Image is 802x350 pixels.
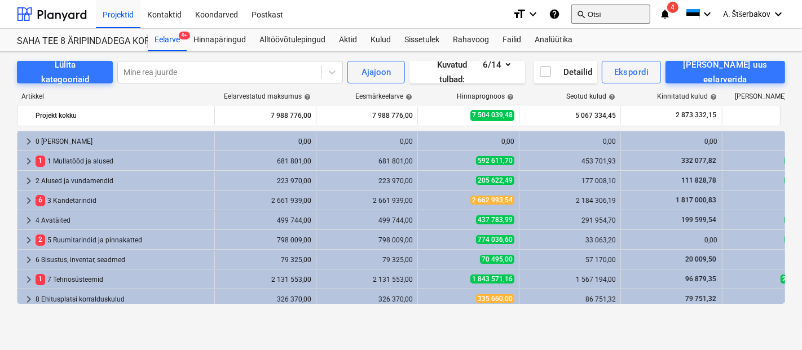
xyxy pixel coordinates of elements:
[36,231,210,249] div: 5 Ruumitarindid ja pinnakatted
[36,107,210,125] div: Projekt kokku
[321,177,413,185] div: 223 970,00
[480,255,514,264] span: 70 495,00
[224,92,311,100] div: Eelarvestatud maksumus
[476,156,514,165] span: 592 611,70
[36,251,210,269] div: 6 Sisustus, inventar, seadmed
[36,211,210,229] div: 4 Avatäited
[675,196,717,204] span: 1 817 000,83
[524,157,616,165] div: 453 701,93
[148,29,187,51] a: Eelarve9+
[22,154,36,168] span: keyboard_arrow_right
[680,157,717,165] span: 332 077,82
[36,132,210,150] div: 0 [PERSON_NAME]
[524,138,616,145] div: 0,00
[659,7,671,21] i: notifications
[423,57,511,87] div: Kuvatud tulbad : 6/14
[625,138,717,145] div: 0,00
[22,253,36,267] span: keyboard_arrow_right
[219,295,311,303] div: 326 370,00
[36,172,210,190] div: 2 Alused ja vundamendid
[36,234,45,245] span: 2
[22,135,36,148] span: keyboard_arrow_right
[708,94,717,100] span: help
[524,256,616,264] div: 57 170,00
[678,57,773,87] div: [PERSON_NAME] uus eelarverida
[667,2,678,13] span: 4
[528,29,579,51] a: Analüütika
[680,176,717,184] span: 111 828,78
[457,92,514,100] div: Hinnaprognoos
[219,276,311,283] div: 2 131 553,00
[524,216,616,224] div: 291 954,70
[549,7,560,21] i: Abikeskus
[321,256,413,264] div: 79 325,00
[476,215,514,224] span: 437 783,99
[148,29,187,51] div: Eelarve
[17,61,113,83] button: Lülita kategooriaid
[332,29,364,51] div: Aktid
[398,29,446,51] a: Sissetulek
[680,216,717,224] span: 199 599,54
[187,29,253,51] a: Hinnapäringud
[219,197,311,205] div: 2 661 939,00
[321,216,413,224] div: 499 744,00
[614,65,649,79] div: Ekspordi
[22,214,36,227] span: keyboard_arrow_right
[179,32,190,39] span: 9+
[36,192,210,210] div: 3 Kandetarindid
[470,196,514,205] span: 2 662 993,54
[321,236,413,244] div: 798 009,00
[22,293,36,306] span: keyboard_arrow_right
[36,274,45,285] span: 1
[700,7,714,21] i: keyboard_arrow_down
[534,61,597,83] button: Detailid
[219,216,311,224] div: 499 744,00
[476,235,514,244] span: 774 036,60
[362,65,391,79] div: Ajajoon
[321,197,413,205] div: 2 661 939,00
[30,57,99,87] div: Lülita kategooriaid
[470,274,514,283] span: 1 843 571,16
[684,295,717,303] span: 79 751,32
[409,61,525,83] button: Kuvatud tulbad:6/14
[513,7,526,21] i: format_size
[17,36,134,47] div: SAHA TEE 8 ÄRIPINDADEGA KORTERMAJA
[302,94,311,100] span: help
[524,197,616,205] div: 2 184 306,19
[606,94,615,100] span: help
[684,275,717,283] span: 96 879,35
[476,176,514,185] span: 205 622,49
[684,255,717,263] span: 20 009,50
[36,152,210,170] div: 1 Mullatööd ja alused
[476,294,514,303] span: 335 660,00
[364,29,398,51] a: Kulud
[524,107,616,125] div: 5 067 334,45
[446,29,496,51] a: Rahavoog
[22,194,36,207] span: keyboard_arrow_right
[36,195,45,206] span: 6
[403,94,412,100] span: help
[566,92,615,100] div: Seotud kulud
[571,5,650,24] button: Otsi
[321,295,413,303] div: 326 370,00
[321,138,413,145] div: 0,00
[496,29,528,51] div: Failid
[505,94,514,100] span: help
[253,29,332,51] a: Alltöövõtulepingud
[22,174,36,188] span: keyboard_arrow_right
[539,65,592,79] div: Detailid
[347,61,405,83] button: Ajajoon
[526,7,540,21] i: keyboard_arrow_down
[746,296,802,350] div: Виджет чата
[36,156,45,166] span: 1
[219,107,311,125] div: 7 988 776,00
[470,110,514,121] span: 7 504 039,48
[321,276,413,283] div: 2 131 553,00
[36,271,210,289] div: 7 Tehnosüsteemid
[524,236,616,244] div: 33 063,20
[746,296,802,350] iframe: Chat Widget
